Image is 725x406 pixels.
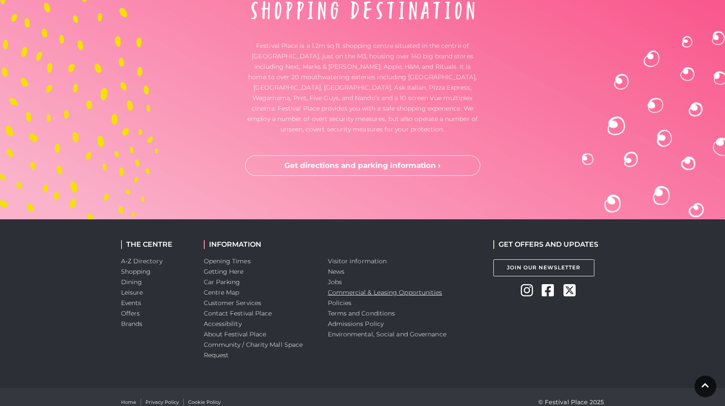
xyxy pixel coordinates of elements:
[328,309,395,317] a: Terms and Conditions
[121,289,143,296] a: Leisure
[328,320,384,328] a: Admissions Policy
[493,259,594,276] a: Join Our Newsletter
[328,278,342,286] a: Jobs
[328,299,352,307] a: Policies
[121,268,151,275] a: Shopping
[328,289,442,296] a: Commercial & Leasing Opportunities
[204,257,251,265] a: Opening Times
[204,341,303,359] a: Community / Charity Mall Space Request
[204,240,315,248] h2: INFORMATION
[121,320,143,328] a: Brands
[204,289,239,296] a: Centre Map
[328,257,387,265] a: Visitor information
[245,155,480,176] a: Get directions and parking information ›
[121,240,191,248] h2: THE CENTRE
[204,278,240,286] a: Car Parking
[204,309,272,317] a: Contact Festival Place
[245,40,480,134] p: Festival Place is a 1.2m sq ft shopping centre situated in the centre of [GEOGRAPHIC_DATA], just ...
[121,399,136,406] a: Home
[121,309,140,317] a: Offers
[328,268,344,275] a: News
[121,257,162,265] a: A-Z Directory
[328,330,446,338] a: Environmental, Social and Governance
[121,278,142,286] a: Dining
[493,240,598,248] h2: GET OFFERS AND UPDATES
[121,299,142,307] a: Events
[204,268,244,275] a: Getting Here
[204,330,266,338] a: About Festival Place
[204,299,262,307] a: Customer Services
[145,399,179,406] a: Privacy Policy
[188,399,221,406] a: Cookie Policy
[204,320,242,328] a: Accessibility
